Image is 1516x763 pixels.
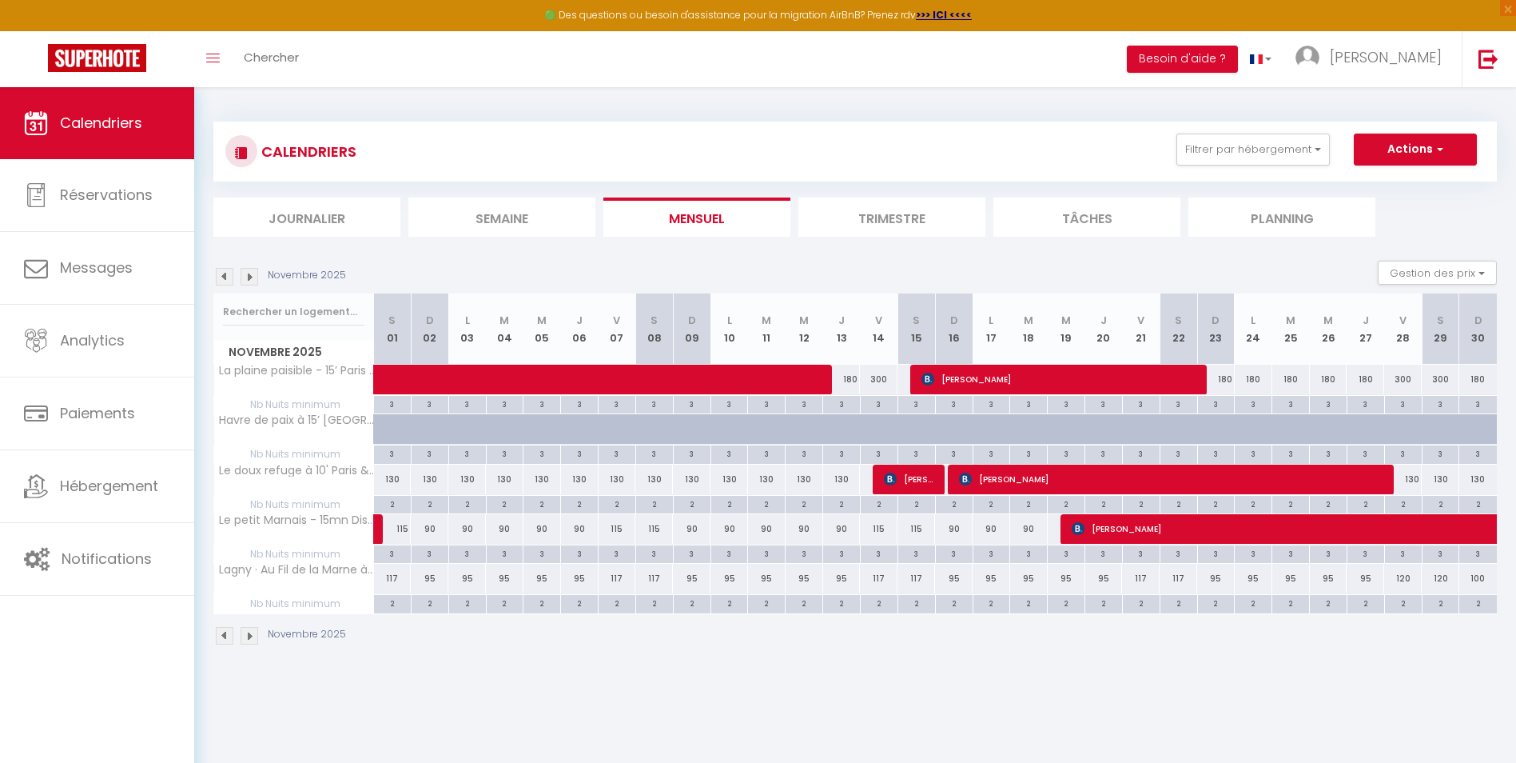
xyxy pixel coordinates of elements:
[448,465,486,494] div: 130
[786,514,823,544] div: 90
[1283,31,1462,87] a: ... [PERSON_NAME]
[1384,465,1422,494] div: 130
[711,545,748,561] div: 3
[523,496,560,511] div: 2
[1323,313,1333,328] abbr: M
[875,313,882,328] abbr: V
[244,49,299,66] span: Chercher
[412,445,448,461] div: 3
[748,294,786,365] th: 11
[1085,545,1122,561] div: 3
[748,465,786,494] div: 130
[1272,365,1310,394] div: 180
[916,8,972,22] a: >>> ICI <<<<
[1085,496,1122,511] div: 2
[1160,445,1197,461] div: 3
[861,545,897,561] div: 3
[1137,313,1144,328] abbr: V
[898,445,935,461] div: 3
[523,396,560,411] div: 3
[710,294,748,365] th: 10
[411,514,448,544] div: 90
[711,396,748,411] div: 3
[1310,564,1347,593] div: 95
[1235,365,1272,394] div: 180
[1422,564,1459,593] div: 120
[786,545,822,561] div: 3
[1384,564,1422,593] div: 120
[674,496,710,511] div: 2
[673,514,710,544] div: 90
[374,545,411,561] div: 3
[898,545,935,561] div: 3
[1010,396,1047,411] div: 3
[374,445,411,461] div: 3
[561,445,598,461] div: 3
[1459,465,1497,494] div: 130
[599,445,635,461] div: 3
[1384,294,1422,365] th: 28
[1474,313,1482,328] abbr: D
[1459,396,1497,411] div: 3
[561,545,598,561] div: 3
[1378,261,1497,285] button: Gestion des prix
[1478,49,1498,69] img: logout
[635,294,673,365] th: 08
[1123,545,1160,561] div: 3
[388,313,396,328] abbr: S
[674,545,710,561] div: 3
[636,445,673,461] div: 3
[1459,294,1497,365] th: 30
[449,496,486,511] div: 2
[561,465,599,494] div: 130
[973,445,1010,461] div: 3
[786,294,823,365] th: 12
[748,514,786,544] div: 90
[1085,445,1122,461] div: 3
[636,496,673,511] div: 2
[214,341,373,364] span: Novembre 2025
[561,396,598,411] div: 3
[1048,445,1084,461] div: 3
[48,44,146,72] img: Super Booking
[599,496,635,511] div: 2
[1010,514,1048,544] div: 90
[921,364,1197,394] span: [PERSON_NAME]
[1272,545,1309,561] div: 3
[599,514,636,544] div: 115
[959,464,1385,494] span: [PERSON_NAME]
[884,464,934,494] span: [PERSON_NAME]
[1422,465,1459,494] div: 130
[1235,545,1271,561] div: 3
[1010,445,1047,461] div: 3
[1197,564,1235,593] div: 95
[1197,365,1235,394] div: 180
[673,465,710,494] div: 130
[1310,294,1347,365] th: 26
[1188,198,1375,237] li: Planning
[861,396,897,411] div: 3
[1310,396,1347,411] div: 3
[973,496,1010,511] div: 2
[217,465,376,477] span: Le doux refuge à 10' Paris & 10' [GEOGRAPHIC_DATA]
[1123,496,1160,511] div: 2
[1160,545,1197,561] div: 3
[1123,445,1160,461] div: 3
[1347,294,1384,365] th: 27
[936,445,973,461] div: 3
[861,445,897,461] div: 3
[1127,46,1238,73] button: Besoin d'aide ?
[727,313,732,328] abbr: L
[1251,313,1255,328] abbr: L
[799,313,809,328] abbr: M
[374,294,412,365] th: 01
[748,564,786,593] div: 95
[448,514,486,544] div: 90
[1160,564,1197,593] div: 117
[374,514,412,544] div: 115
[823,545,860,561] div: 3
[411,465,448,494] div: 130
[1061,313,1071,328] abbr: M
[823,365,861,394] div: 180
[1384,365,1422,394] div: 300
